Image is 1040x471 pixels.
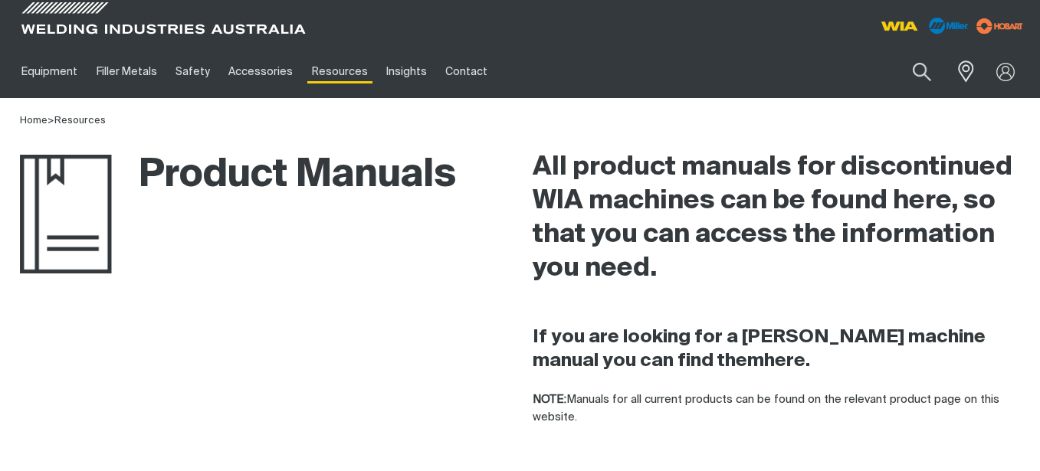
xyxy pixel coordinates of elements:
a: Resources [54,116,106,126]
a: Insights [377,45,436,98]
a: Contact [436,45,497,98]
p: Manuals for all current products can be found on the relevant product page on this website. [533,391,1021,426]
button: Search products [896,54,948,90]
a: Accessories [219,45,302,98]
a: here. [764,352,810,370]
input: Product name or item number... [877,54,948,90]
a: Filler Metals [87,45,166,98]
a: Safety [166,45,219,98]
a: Home [20,116,48,126]
strong: If you are looking for a [PERSON_NAME] machine manual you can find them [533,328,986,370]
nav: Main [12,45,774,98]
img: miller [972,15,1028,38]
a: Equipment [12,45,87,98]
h1: Product Manuals [20,151,456,201]
h2: All product manuals for discontinued WIA machines can be found here, so that you can access the i... [533,151,1021,286]
strong: NOTE: [533,394,566,405]
a: Resources [303,45,377,98]
span: > [48,116,54,126]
